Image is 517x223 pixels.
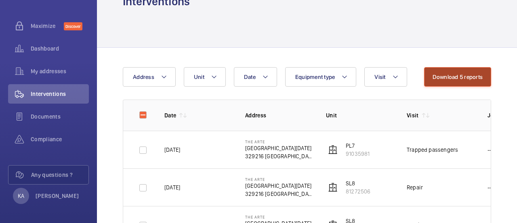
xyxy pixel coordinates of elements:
span: Interventions [31,90,89,98]
p: SL8 [346,179,370,187]
button: Date [234,67,277,87]
span: Discover [64,22,82,30]
p: [GEOGRAPHIC_DATA][DATE] [245,182,313,190]
p: KA [18,192,24,200]
span: My addresses [31,67,89,75]
p: Visit [407,111,419,119]
div: Repair [407,183,423,191]
button: Equipment type [285,67,357,87]
p: Date [164,111,176,119]
p: 81272506 [346,187,370,195]
button: Address [123,67,176,87]
p: Unit [326,111,394,119]
p: [DATE] [164,183,180,191]
button: Download 5 reports [424,67,492,87]
p: The Arte [245,177,313,182]
img: elevator.svg [328,145,338,155]
p: 329216 [GEOGRAPHIC_DATA] [245,152,313,160]
p: PL7 [346,142,370,150]
span: Unit [194,74,204,80]
span: Date [244,74,256,80]
span: Any questions ? [31,171,88,179]
p: [PERSON_NAME] [36,192,79,200]
p: Job Id [488,111,515,119]
img: elevator.svg [328,183,338,192]
p: [DATE] [164,146,180,154]
p: 329216 [GEOGRAPHIC_DATA] [245,190,313,198]
span: Documents [31,113,89,121]
p: [GEOGRAPHIC_DATA][DATE] [245,144,313,152]
button: Visit [364,67,407,87]
span: Maximize [31,22,64,30]
span: Address [133,74,154,80]
p: The Arte [245,139,313,144]
p: 91035981 [346,150,370,158]
p: Address [245,111,313,119]
span: Compliance [31,135,89,143]
span: Equipment type [295,74,335,80]
span: Visit [374,74,385,80]
p: --- [488,183,494,191]
p: The Arte [245,215,313,219]
button: Unit [184,67,226,87]
p: --- [488,146,494,154]
span: Dashboard [31,45,89,53]
div: Trapped passengers [407,146,458,154]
